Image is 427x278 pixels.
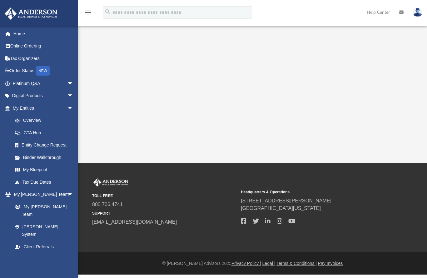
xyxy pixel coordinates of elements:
[92,202,123,207] a: 800.706.4741
[92,178,130,186] img: Anderson Advisors Platinum Portal
[67,77,80,90] span: arrow_drop_down
[67,253,80,266] span: arrow_drop_down
[4,90,83,102] a: Digital Productsarrow_drop_down
[241,206,321,211] a: [GEOGRAPHIC_DATA][US_STATE]
[4,102,83,114] a: My Entitiesarrow_drop_down
[3,7,59,20] img: Anderson Advisors Platinum Portal
[241,189,385,195] small: Headquarters & Operations
[231,261,261,266] a: Privacy Policy |
[9,241,80,253] a: Client Referrals
[9,221,80,241] a: [PERSON_NAME] System
[276,261,317,266] a: Terms & Conditions |
[92,193,236,199] small: TOLL FREE
[241,198,331,203] a: [STREET_ADDRESS][PERSON_NAME]
[4,27,83,40] a: Home
[4,77,83,90] a: Platinum Q&Aarrow_drop_down
[4,52,83,65] a: Tax Organizers
[9,164,80,176] a: My Blueprint
[67,102,80,115] span: arrow_drop_down
[9,201,77,221] a: My [PERSON_NAME] Team
[413,8,422,17] img: User Pic
[92,211,236,216] small: SUPPORT
[9,127,83,139] a: CTA Hub
[4,253,80,266] a: My Documentsarrow_drop_down
[9,114,83,127] a: Overview
[4,65,83,77] a: Order StatusNEW
[4,188,80,201] a: My [PERSON_NAME] Teamarrow_drop_down
[92,219,177,225] a: [EMAIL_ADDRESS][DOMAIN_NAME]
[262,261,276,266] a: Legal |
[36,66,50,76] div: NEW
[67,90,80,102] span: arrow_drop_down
[78,260,427,267] div: © [PERSON_NAME] Advisors 2025
[67,188,80,201] span: arrow_drop_down
[318,261,343,266] a: Pay Invoices
[84,9,92,16] i: menu
[9,176,83,188] a: Tax Due Dates
[4,40,83,52] a: Online Ordering
[104,8,111,15] i: search
[84,12,92,16] a: menu
[9,151,83,164] a: Binder Walkthrough
[9,139,83,151] a: Entity Change Request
